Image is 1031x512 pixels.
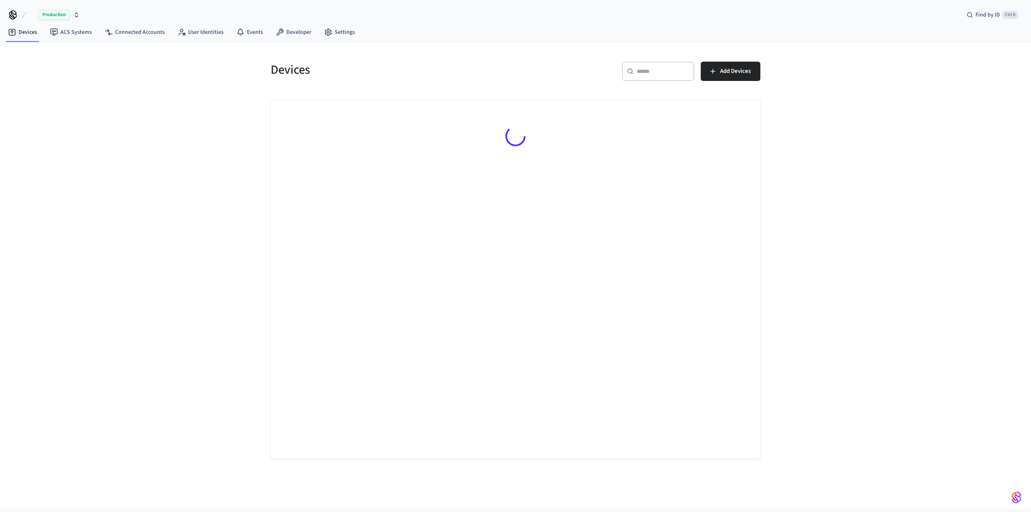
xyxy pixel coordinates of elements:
a: Developer [269,25,318,39]
span: Production [38,10,70,20]
span: Add Devices [720,66,751,77]
a: User Identities [171,25,230,39]
img: SeamLogoGradient.69752ec5.svg [1012,491,1021,504]
a: Settings [318,25,361,39]
div: Find by IDCtrl K [960,8,1025,22]
span: Find by ID [975,11,1000,19]
a: Events [230,25,269,39]
a: Connected Accounts [98,25,171,39]
a: Devices [2,25,43,39]
button: Add Devices [701,62,760,81]
h5: Devices [271,62,511,78]
span: Ctrl K [1002,11,1018,19]
a: ACS Systems [43,25,98,39]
